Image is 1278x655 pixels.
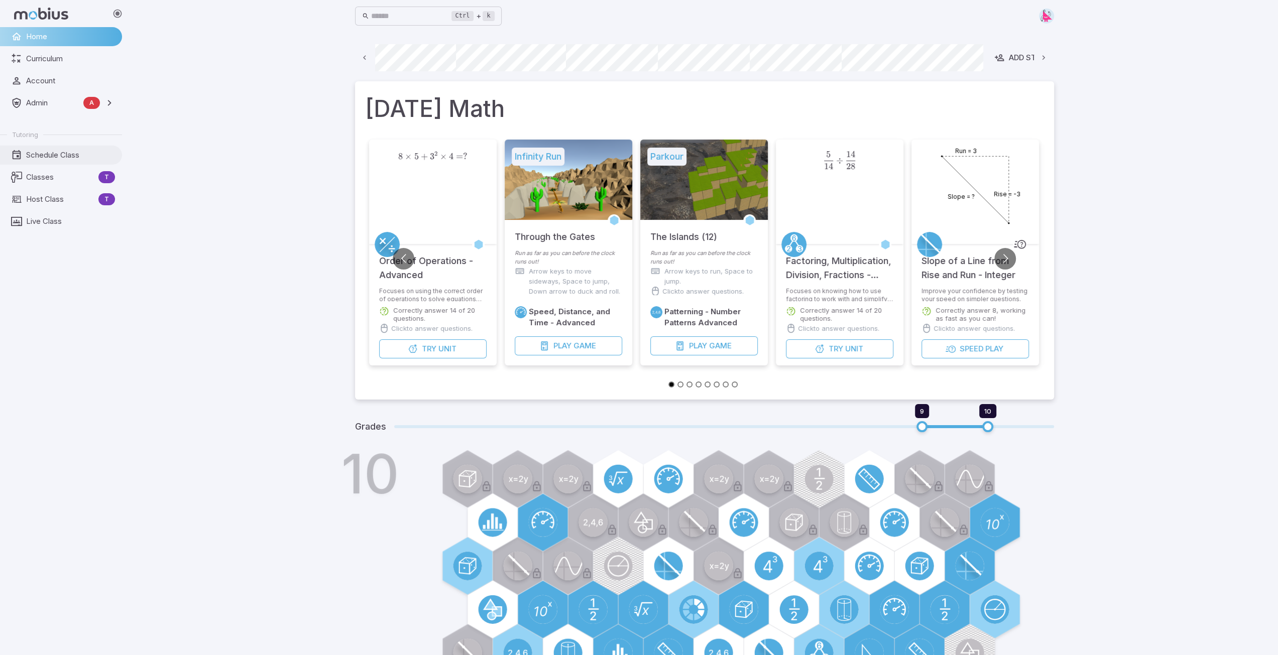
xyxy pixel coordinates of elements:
[786,244,893,282] h5: Factoring, Multiplication, Division, Fractions - Advanced
[26,150,115,161] span: Schedule Class
[365,91,1044,125] h1: [DATE] Math
[341,447,399,501] h1: 10
[26,75,115,86] span: Account
[921,339,1029,358] button: SpeedPlay
[405,151,412,162] span: ×
[98,194,115,204] span: T
[664,306,758,328] h6: Patterning - Number Patterns Advanced
[828,343,843,354] span: Try
[391,323,473,333] p: Click to answer questions.
[664,266,758,286] p: Arrow keys to run, Space to jump.
[955,147,977,155] text: Run = 3
[650,220,717,244] h5: The Islands (12)
[448,151,453,162] span: 4
[846,161,855,172] span: 28
[462,151,467,162] span: ?
[800,306,893,322] p: Correctly answer 14 of 20 questions.
[947,193,974,200] text: Slope = ?
[379,339,487,358] button: TryUnit
[668,381,674,387] button: Go to slide 1
[26,53,115,64] span: Curriculum
[993,190,1020,198] text: Rise = -3
[375,232,400,257] a: Multiply/Divide
[686,381,692,387] button: Go to slide 3
[917,232,942,257] a: Slope/Linear Equations
[515,306,527,318] a: Speed/Distance/Time
[934,323,1015,333] p: Click to answer questions.
[826,149,831,160] span: 5
[647,148,686,166] h5: Parkour
[723,381,729,387] button: Go to slide 7
[714,381,720,387] button: Go to slide 6
[529,306,622,328] h6: Speed, Distance, and Time - Advanced
[695,381,702,387] button: Go to slide 4
[985,343,1003,354] span: Play
[429,151,434,162] span: 3
[529,266,622,296] p: Arrow keys to move sideways, Space to jump, Down arrow to duck and roll.
[798,323,879,333] p: Click to answer questions.
[12,130,38,139] span: Tutoring
[836,155,843,166] span: ÷
[398,151,403,162] span: 8
[846,149,855,160] span: 14
[921,244,1029,282] h5: Slope of a Line from Rise and Run - Integer
[662,286,744,296] p: Click to answer questions.
[515,220,595,244] h5: Through the Gates
[781,232,806,257] a: Factors/Primes
[434,150,437,157] span: 2
[920,407,924,415] span: 9
[824,161,833,172] span: 14
[421,343,436,354] span: Try
[515,249,622,266] p: Run as far as you can before the clock runs out!
[1039,9,1054,24] img: right-triangle.svg
[936,306,1029,322] p: Correctly answer 8, working as fast as you can!
[732,381,738,387] button: Go to slide 8
[439,151,446,162] span: ×
[451,11,474,21] kbd: Ctrl
[994,248,1016,270] button: Go to next slide
[26,216,115,227] span: Live Class
[512,148,564,166] h5: Infinity Run
[677,381,683,387] button: Go to slide 2
[959,343,983,354] span: Speed
[573,340,596,351] span: Game
[26,31,115,42] span: Home
[393,248,414,270] button: Go to previous slide
[483,11,494,21] kbd: k
[921,287,1029,301] p: Improve your confidence by testing your speed on simpler questions.
[994,52,1061,63] div: Add Student
[455,151,462,162] span: =
[355,420,386,434] h5: Grades
[438,343,456,354] span: Unit
[26,194,94,205] span: Host Class
[705,381,711,387] button: Go to slide 5
[515,336,622,355] button: PlayGame
[845,343,863,354] span: Unit
[984,407,991,415] span: 10
[786,339,893,358] button: TryUnit
[451,10,495,22] div: +
[414,151,418,162] span: 5
[786,287,893,301] p: Focuses on knowing how to use factoring to work with and simplify fractions.
[379,244,487,282] h5: Order of Operations - Advanced
[650,249,758,266] p: Run as far as you can before the clock runs out!
[26,172,94,183] span: Classes
[650,306,662,318] a: Patterning
[688,340,707,351] span: Play
[833,151,834,163] span: ​
[709,340,731,351] span: Game
[650,336,758,355] button: PlayGame
[26,97,79,108] span: Admin
[393,306,487,322] p: Correctly answer 14 of 20 questions.
[855,151,856,163] span: ​
[420,151,427,162] span: +
[98,172,115,182] span: T
[379,287,487,301] p: Focuses on using the correct order of operations to solve equations with all operations.
[83,98,100,108] span: A
[553,340,571,351] span: Play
